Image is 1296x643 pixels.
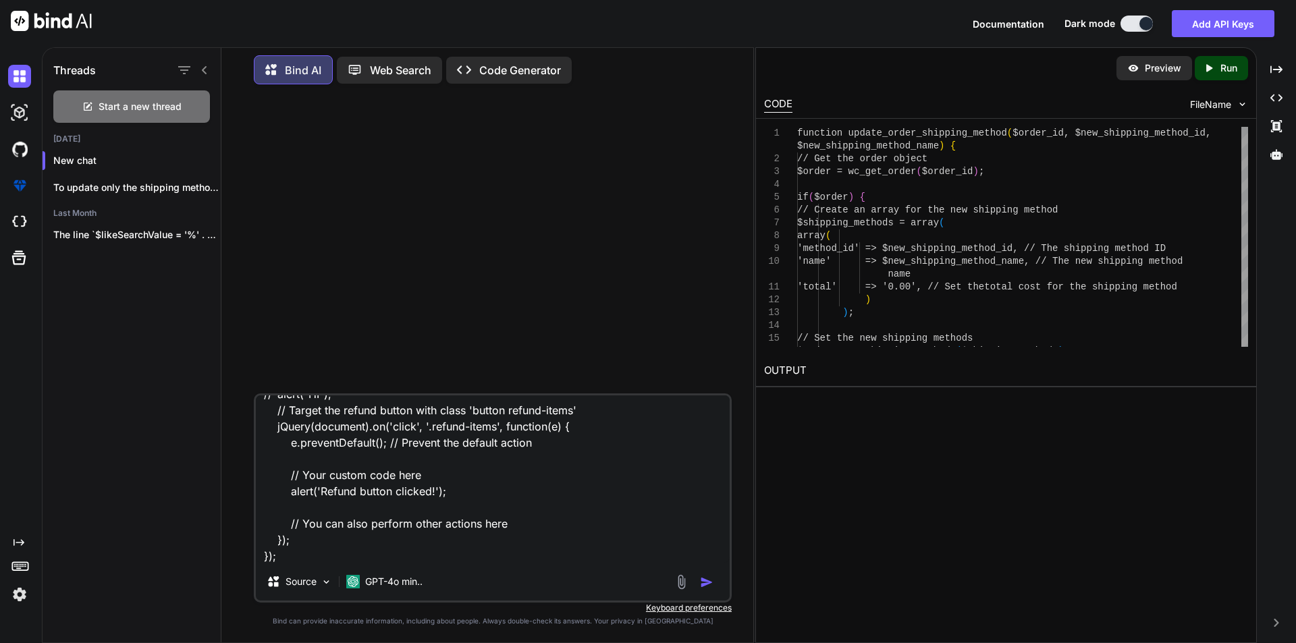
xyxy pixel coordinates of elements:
[53,228,221,242] p: The line `$likeSearchValue = '%' . $wpdb->esc_like($searchValue)...
[700,576,713,589] img: icon
[256,395,730,563] textarea: jQuery(document).ready(function($) { // alert("HI"); // Target the refund button with class 'butt...
[764,204,780,217] div: 6
[848,307,853,318] span: ;
[764,293,780,306] div: 12
[286,575,317,588] p: Source
[1013,128,1211,138] span: $order_id, $new_shipping_method_id,
[8,65,31,88] img: darkChat
[956,345,961,356] span: (
[984,281,1177,292] span: total cost for the shipping method
[8,101,31,124] img: darkAi-studio
[1064,345,1069,356] span: ;
[961,345,1058,356] span: $shipping_methods
[797,243,990,254] span: 'method_id' => $new_shipping_metho
[859,192,865,202] span: {
[973,17,1044,31] button: Documentation
[346,575,360,588] img: GPT-4o mini
[814,192,848,202] span: $order
[674,574,689,590] img: attachment
[365,575,423,588] p: GPT-4o min..
[1220,61,1237,75] p: Run
[8,174,31,197] img: premium
[1145,61,1181,75] p: Preview
[797,192,809,202] span: if
[43,208,221,219] h2: Last Month
[1035,204,1058,215] span: thod
[764,242,780,255] div: 9
[764,255,780,268] div: 10
[53,154,221,167] p: New chat
[797,281,984,292] span: 'total' => '0.00', // Set the
[8,211,31,233] img: cloudideIcon
[254,616,732,626] p: Bind can provide inaccurate information, including about people. Always double-check its answers....
[764,152,780,165] div: 2
[764,229,780,242] div: 8
[370,62,431,78] p: Web Search
[321,576,332,588] img: Pick Models
[764,96,792,113] div: CODE
[764,319,780,332] div: 14
[939,217,944,228] span: (
[797,217,939,228] span: $shipping_methods = array
[764,165,780,178] div: 3
[254,603,732,613] p: Keyboard preferences
[826,230,831,241] span: (
[990,256,1183,267] span: d_name, // The new shipping method
[764,127,780,140] div: 1
[842,307,848,318] span: )
[797,140,939,151] span: $new_shipping_method_name
[99,100,182,113] span: Start a new thread
[797,166,916,177] span: $order = wc_get_order
[764,191,780,204] div: 5
[990,243,1165,254] span: d_id, // The shipping method ID
[1127,62,1139,74] img: preview
[764,217,780,229] div: 7
[764,281,780,293] div: 11
[8,138,31,161] img: githubDark
[921,166,973,177] span: $order_id
[8,583,31,606] img: settings
[479,62,561,78] p: Code Generator
[764,332,780,345] div: 15
[764,306,780,319] div: 13
[973,18,1044,30] span: Documentation
[43,134,221,144] h2: [DATE]
[848,192,853,202] span: )
[764,345,780,358] div: 16
[916,166,921,177] span: (
[1237,99,1248,110] img: chevron down
[797,128,1007,138] span: function update_order_shipping_method
[888,269,911,279] span: name
[1190,98,1231,111] span: FileName
[1064,17,1115,30] span: Dark mode
[1007,128,1013,138] span: (
[11,11,92,31] img: Bind AI
[756,355,1256,387] h2: OUTPUT
[285,62,321,78] p: Bind AI
[1058,345,1063,356] span: )
[797,345,956,356] span: $order->set_shipping_methods
[764,178,780,191] div: 4
[797,204,1035,215] span: // Create an array for the new shipping me
[939,140,944,151] span: )
[950,140,956,151] span: {
[797,153,927,164] span: // Get the order object
[808,192,813,202] span: (
[1172,10,1274,37] button: Add API Keys
[865,294,870,305] span: )
[979,166,984,177] span: ;
[797,333,973,343] span: // Set the new shipping methods
[53,62,96,78] h1: Threads
[797,230,826,241] span: array
[973,166,978,177] span: )
[53,181,221,194] p: To update only the shipping method name ...
[797,256,990,267] span: 'name' => $new_shipping_metho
